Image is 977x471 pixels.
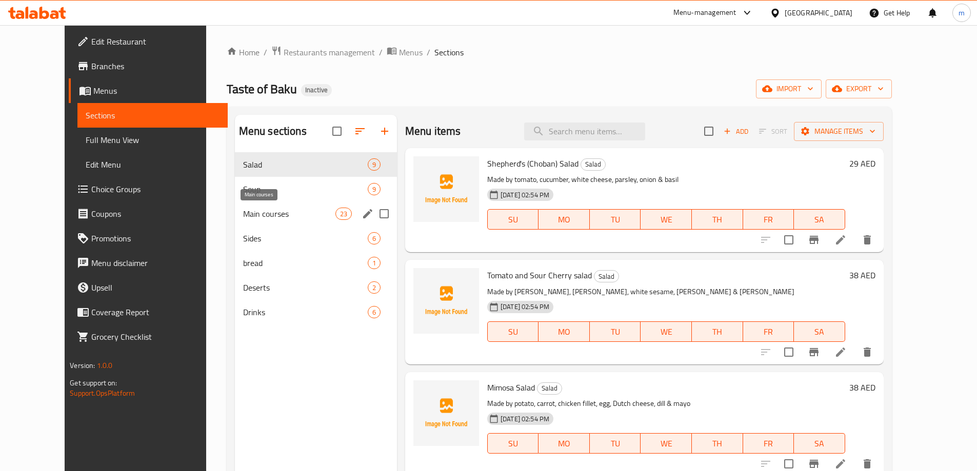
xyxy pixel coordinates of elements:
[802,340,826,364] button: Branch-specific-item
[243,257,368,269] span: bread
[524,122,645,140] input: search
[692,321,743,342] button: TH
[594,212,637,227] span: TU
[86,158,220,171] span: Edit Menu
[855,228,880,252] button: delete
[372,119,397,144] button: Add section
[645,324,688,339] span: WE
[802,228,826,252] button: Branch-specific-item
[77,152,228,177] a: Edit Menu
[227,77,297,100] span: Taste of Baku
[594,324,637,339] span: TU
[69,324,228,349] a: Grocery Checklist
[487,397,845,410] p: Made by potato, carrot, chicken fillet, egg, Dutch cheese, dill & mayo
[69,29,228,54] a: Edit Restaurant
[91,60,220,72] span: Branches
[91,281,220,294] span: Upsell
[590,321,641,342] button: TU
[387,46,423,59] a: Menus
[794,122,884,141] button: Manage items
[77,128,228,152] a: Full Menu View
[91,331,220,343] span: Grocery Checklist
[698,120,720,142] span: Select section
[368,308,380,317] span: 6
[264,46,267,58] li: /
[243,306,368,318] span: Drinks
[496,190,553,200] span: [DATE] 02:54 PM
[399,46,423,58] span: Menus
[798,212,841,227] span: SA
[798,436,841,451] span: SA
[487,380,535,395] span: Mimosa Salad
[692,209,743,230] button: TH
[794,433,845,454] button: SA
[368,158,381,171] div: items
[487,285,845,298] p: Made by [PERSON_NAME], [PERSON_NAME], white sesame, [PERSON_NAME] & [PERSON_NAME]
[537,382,562,395] div: Salad
[543,436,586,451] span: MO
[427,46,430,58] li: /
[235,148,397,329] nav: Menu sections
[487,433,539,454] button: SU
[594,270,619,282] div: Salad
[434,46,464,58] span: Sections
[764,83,813,95] span: import
[271,46,375,59] a: Restaurants management
[747,324,790,339] span: FR
[301,84,332,96] div: Inactive
[581,158,606,171] div: Salad
[849,268,875,282] h6: 38 AED
[537,382,562,394] span: Salad
[368,281,381,294] div: items
[747,436,790,451] span: FR
[645,212,688,227] span: WE
[747,212,790,227] span: FR
[326,120,348,142] span: Select all sections
[778,341,800,363] span: Select to update
[413,156,479,222] img: Shepherd's (Choban) Salad
[539,209,590,230] button: MO
[243,158,368,171] span: Salad
[756,79,822,98] button: import
[673,7,736,19] div: Menu-management
[492,436,534,451] span: SU
[785,7,852,18] div: [GEOGRAPHIC_DATA]
[720,124,752,139] button: Add
[720,124,752,139] span: Add item
[590,209,641,230] button: TU
[487,156,579,171] span: Shepherd's (Choban) Salad
[301,86,332,94] span: Inactive
[93,85,220,97] span: Menus
[543,212,586,227] span: MO
[235,275,397,300] div: Deserts2
[581,158,605,170] span: Salad
[235,251,397,275] div: bread1
[235,152,397,177] div: Salad9
[235,300,397,324] div: Drinks6
[496,414,553,424] span: [DATE] 02:54 PM
[492,212,534,227] span: SU
[368,183,381,195] div: items
[235,177,397,201] div: Soup9
[69,226,228,251] a: Promotions
[243,232,368,244] span: Sides
[492,324,534,339] span: SU
[243,183,368,195] div: Soup
[69,54,228,78] a: Branches
[97,359,113,372] span: 1.0.0
[496,302,553,312] span: [DATE] 02:54 PM
[243,281,368,294] span: Deserts
[794,209,845,230] button: SA
[834,458,847,470] a: Edit menu item
[834,234,847,246] a: Edit menu item
[70,386,135,400] a: Support.OpsPlatform
[590,433,641,454] button: TU
[794,321,845,342] button: SA
[543,324,586,339] span: MO
[91,208,220,220] span: Coupons
[413,380,479,446] img: Mimosa Salad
